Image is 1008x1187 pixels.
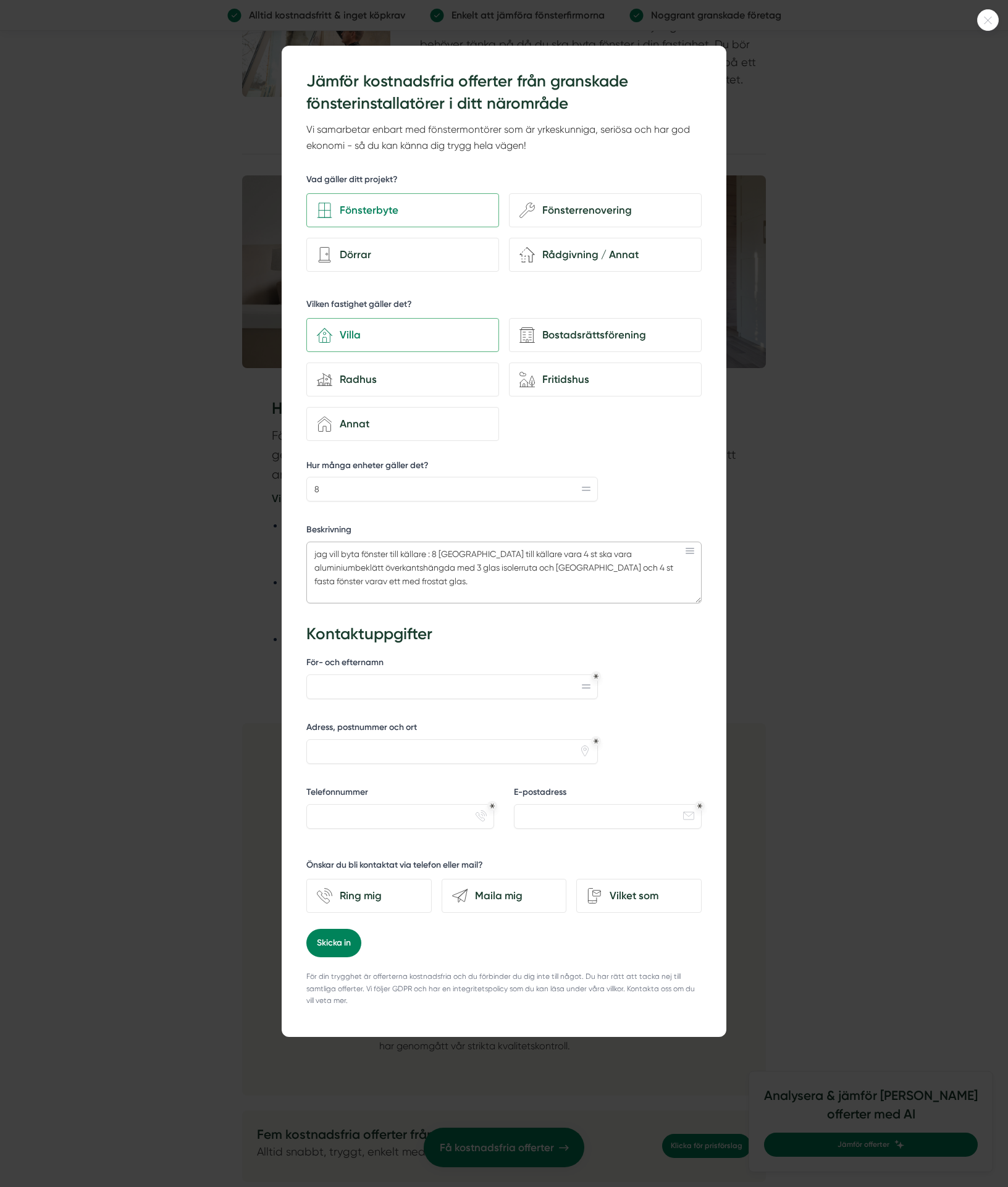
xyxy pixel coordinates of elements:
label: Telefonnummer [306,786,494,802]
label: Beskrivning [306,524,702,539]
h3: Kontaktuppgifter [306,623,702,645]
div: Obligatoriskt [594,674,598,679]
h5: Önskar du bli kontaktat via telefon eller mail? [306,859,483,875]
button: Skicka in [306,929,361,957]
div: Obligatoriskt [697,803,702,808]
label: För- och efternamn [306,656,598,672]
h5: Vad gäller ditt projekt? [306,174,398,189]
label: Adress, postnummer och ort [306,721,598,737]
div: Obligatoriskt [490,803,495,808]
h3: Jämför kostnadsfria offerter från granskade fönsterinstallatörer i ditt närområde [306,70,702,115]
p: Vi samarbetar enbart med fönstermontörer som är yrkeskunniga, seriösa och har god ekonomi - så du... [306,122,702,154]
p: För din trygghet är offerterna kostnadsfria och du förbinder du dig inte till något. Du har rätt ... [306,971,702,1007]
label: Hur många enheter gäller det? [306,459,598,475]
div: Obligatoriskt [594,739,598,744]
h5: Vilken fastighet gäller det? [306,298,412,314]
label: E-postadress [514,786,702,802]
